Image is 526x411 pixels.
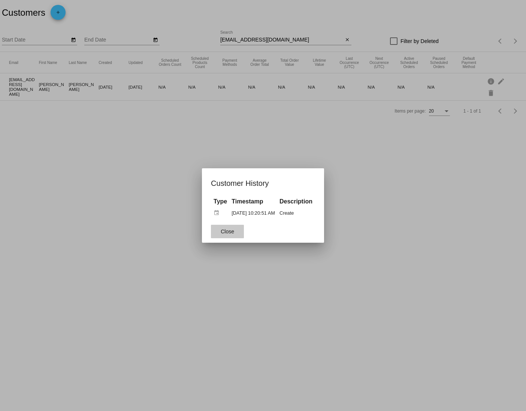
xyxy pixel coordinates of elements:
[221,228,234,234] span: Close
[211,225,244,238] button: Close dialog
[278,197,314,206] th: Description
[211,177,315,189] h1: Customer History
[230,206,277,220] td: [DATE] 10:20:51 AM
[230,197,277,206] th: Timestamp
[278,206,314,220] td: Create
[212,197,229,206] th: Type
[214,207,223,219] mat-icon: event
